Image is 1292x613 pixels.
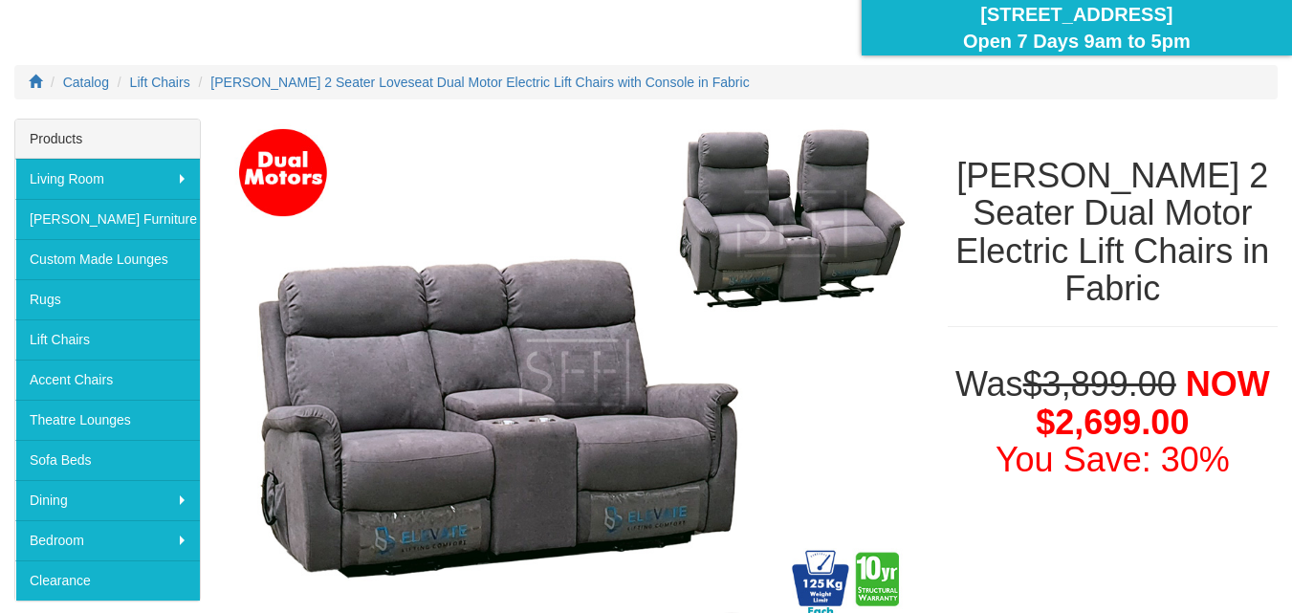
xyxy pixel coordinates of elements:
[15,480,200,520] a: Dining
[996,440,1230,479] font: You Save: 30%
[15,319,200,360] a: Lift Chairs
[210,75,749,90] a: [PERSON_NAME] 2 Seater Loveseat Dual Motor Electric Lift Chairs with Console in Fabric
[15,440,200,480] a: Sofa Beds
[15,159,200,199] a: Living Room
[15,279,200,319] a: Rugs
[1036,364,1270,442] span: NOW $2,699.00
[130,75,190,90] a: Lift Chairs
[1023,364,1176,404] del: $3,899.00
[948,157,1278,308] h1: [PERSON_NAME] 2 Seater Dual Motor Electric Lift Chairs in Fabric
[15,560,200,601] a: Clearance
[15,360,200,400] a: Accent Chairs
[63,75,109,90] a: Catalog
[15,120,200,159] div: Products
[15,520,200,560] a: Bedroom
[15,400,200,440] a: Theatre Lounges
[15,239,200,279] a: Custom Made Lounges
[948,365,1278,479] h1: Was
[15,199,200,239] a: [PERSON_NAME] Furniture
